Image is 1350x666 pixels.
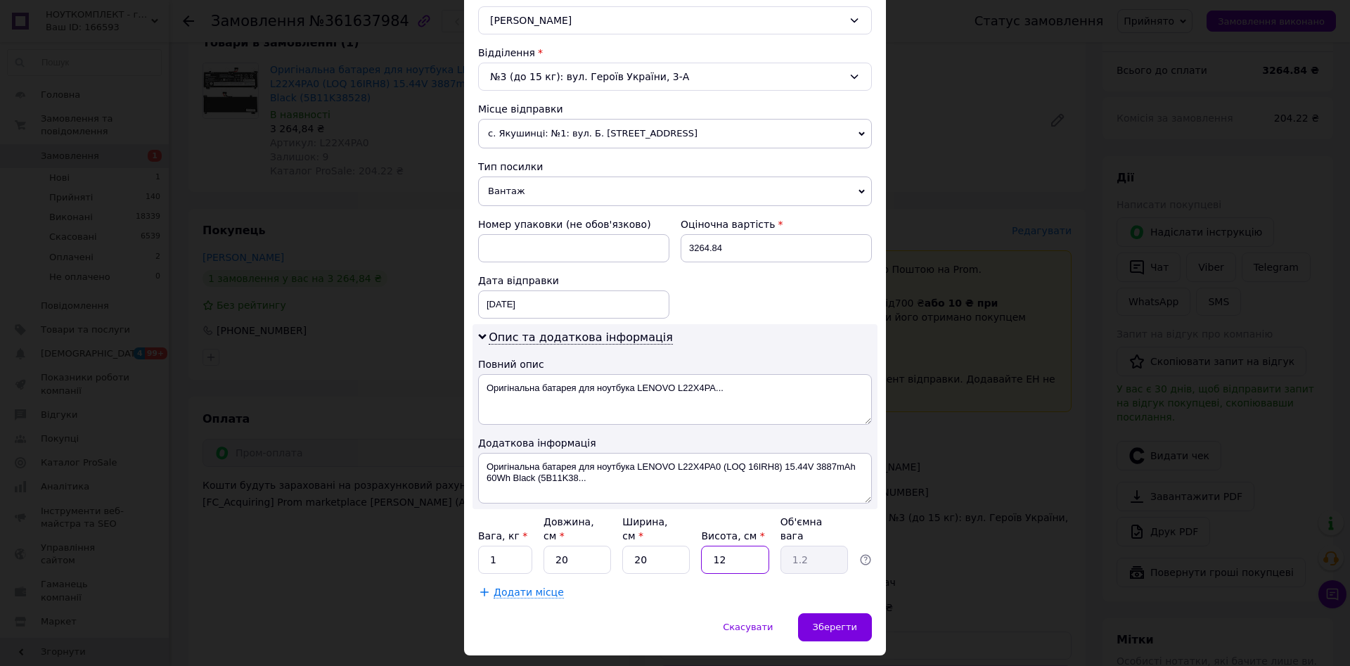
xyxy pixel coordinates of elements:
[478,357,872,371] div: Повний опис
[478,177,872,206] span: Вантаж
[478,374,872,425] textarea: Оригінальна батарея для ноутбука LENOVO L22X4PA...
[701,530,764,542] label: Висота, см
[478,453,872,504] textarea: Оригінальна батарея для ноутбука LENOVO L22X4PA0 (LOQ 16IRH8) 15.44V 3887mAh 60Wh Black (5B11K38...
[489,331,673,345] span: Опис та додаткова інформація
[544,516,594,542] label: Довжина, см
[681,217,872,231] div: Оціночна вартість
[723,622,773,632] span: Скасувати
[478,530,527,542] label: Вага, кг
[478,63,872,91] div: №3 (до 15 кг): вул. Героїв України, 3-А
[478,274,669,288] div: Дата відправки
[478,217,669,231] div: Номер упаковки (не обов'язково)
[494,587,564,598] span: Додати місце
[478,119,872,148] span: с. Якушинці: №1: вул. Б. [STREET_ADDRESS]
[780,515,848,543] div: Об'ємна вага
[478,103,563,115] span: Місце відправки
[478,436,872,450] div: Додаткова інформація
[478,161,543,172] span: Тип посилки
[622,516,667,542] label: Ширина, см
[813,622,857,632] span: Зберегти
[478,6,872,34] div: [PERSON_NAME]
[478,46,872,60] div: Відділення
